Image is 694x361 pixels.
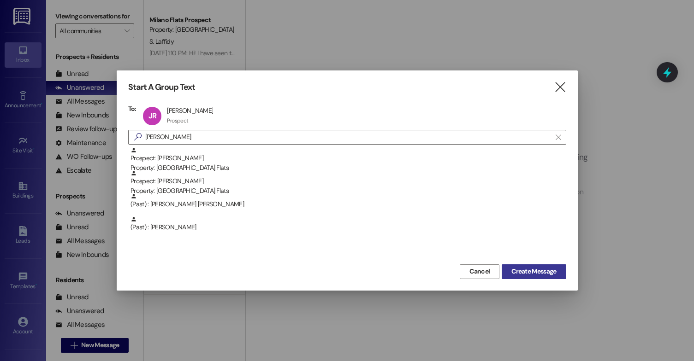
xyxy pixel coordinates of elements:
[556,134,561,141] i: 
[148,111,156,121] span: JR
[167,106,213,115] div: [PERSON_NAME]
[511,267,556,276] span: Create Message
[130,186,566,196] div: Property: [GEOGRAPHIC_DATA] Flats
[128,193,566,216] div: (Past) : [PERSON_NAME] [PERSON_NAME]
[460,264,499,279] button: Cancel
[128,170,566,193] div: Prospect: [PERSON_NAME]Property: [GEOGRAPHIC_DATA] Flats
[167,117,188,124] div: Prospect
[128,82,196,93] h3: Start A Group Text
[130,147,566,173] div: Prospect: [PERSON_NAME]
[128,105,136,113] h3: To:
[130,170,566,196] div: Prospect: [PERSON_NAME]
[130,193,566,209] div: (Past) : [PERSON_NAME] [PERSON_NAME]
[130,163,566,173] div: Property: [GEOGRAPHIC_DATA] Flats
[128,147,566,170] div: Prospect: [PERSON_NAME]Property: [GEOGRAPHIC_DATA] Flats
[130,132,145,142] i: 
[554,82,566,92] i: 
[130,216,566,232] div: (Past) : [PERSON_NAME]
[469,267,490,276] span: Cancel
[551,130,566,144] button: Clear text
[145,131,551,144] input: Search for any contact or apartment
[502,264,566,279] button: Create Message
[128,216,566,239] div: (Past) : [PERSON_NAME]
